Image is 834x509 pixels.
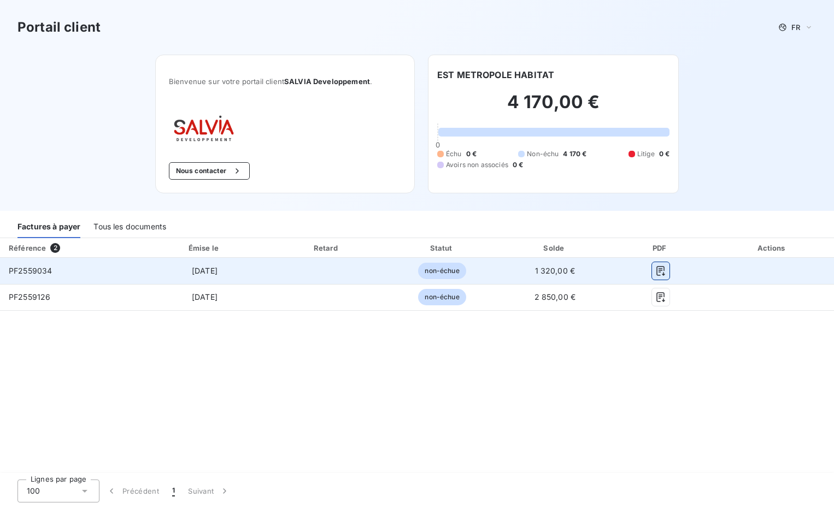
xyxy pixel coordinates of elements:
div: Solde [502,242,609,253]
button: Précédent [99,480,166,502]
span: PF2559034 [9,266,52,275]
div: Tous les documents [93,215,166,238]
div: Émise le [143,242,266,253]
img: Company logo [169,112,239,145]
h3: Portail client [17,17,101,37]
span: non-échue [418,263,466,279]
h2: 4 170,00 € [437,91,669,124]
span: PF2559126 [9,292,50,301]
span: Non-échu [527,149,559,159]
span: 0 € [659,149,669,159]
span: FR [791,23,800,32]
span: Bienvenue sur votre portail client . [169,77,401,86]
button: Suivant [181,480,237,502]
span: 1 [172,486,175,496]
button: 1 [166,480,181,502]
span: 0 € [513,160,523,170]
span: SALVIA Developpement [284,77,370,86]
div: Retard [271,242,383,253]
span: 1 320,00 € [535,266,575,275]
span: 4 170 € [563,149,586,159]
span: 100 [27,486,40,496]
span: Échu [446,149,462,159]
span: Litige [637,149,655,159]
span: non-échue [418,289,466,305]
span: Avoirs non associés [446,160,508,170]
span: [DATE] [192,292,218,301]
div: Factures à payer [17,215,80,238]
div: Référence [9,244,46,252]
span: 0 € [466,149,477,159]
div: PDF [613,242,708,253]
h6: EST METROPOLE HABITAT [437,68,554,81]
div: Statut [387,242,497,253]
span: 2 [50,243,60,253]
span: 2 850,00 € [535,292,576,301]
div: Actions [713,242,832,253]
button: Nous contacter [169,162,250,180]
span: [DATE] [192,266,218,275]
span: 0 [436,140,440,149]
